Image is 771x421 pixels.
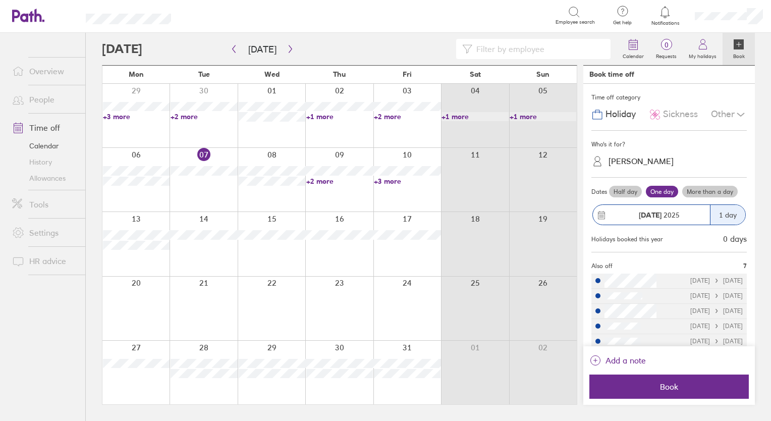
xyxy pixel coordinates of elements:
span: Also off [591,262,613,270]
label: One day [646,186,678,198]
span: Mon [129,70,144,78]
button: [DATE] [240,41,285,58]
input: Filter by employee [472,39,604,59]
span: 2025 [639,211,680,219]
div: 0 days [723,234,747,243]
a: +1 more [442,112,508,121]
a: +2 more [374,112,440,121]
a: +1 more [510,112,576,121]
button: Add a note [589,352,646,369]
a: People [4,89,85,110]
label: Calendar [617,50,650,60]
div: Who's it for? [591,137,747,152]
span: Employee search [556,19,595,25]
div: Search [198,11,224,20]
label: Book [727,50,751,60]
a: Notifications [649,5,682,26]
span: Tue [198,70,210,78]
span: 0 [650,41,683,49]
div: [DATE] [DATE] [690,307,743,314]
span: Wed [264,70,280,78]
div: [DATE] [DATE] [690,292,743,299]
button: [DATE] 20251 day [591,199,747,230]
div: [DATE] [DATE] [690,338,743,345]
span: Sickness [663,109,698,120]
span: Dates [591,188,607,195]
div: Other [711,105,747,124]
a: HR advice [4,251,85,271]
label: Requests [650,50,683,60]
span: 7 [743,262,747,270]
span: Sun [536,70,549,78]
button: Book [589,375,749,399]
a: Overview [4,61,85,81]
a: 0Requests [650,33,683,65]
label: More than a day [682,186,738,198]
a: Settings [4,223,85,243]
a: +3 more [103,112,170,121]
label: Half day [609,186,642,198]
span: Fri [403,70,412,78]
a: +1 more [306,112,373,121]
div: Holidays booked this year [591,236,663,243]
a: History [4,154,85,170]
span: Holiday [605,109,636,120]
a: Tools [4,194,85,215]
div: Time off category [591,90,747,105]
div: [DATE] [DATE] [690,323,743,330]
label: My holidays [683,50,723,60]
span: Get help [606,20,639,26]
a: +2 more [171,112,237,121]
a: Calendar [617,33,650,65]
span: Thu [333,70,346,78]
div: [PERSON_NAME] [609,156,674,166]
span: Add a note [605,352,646,369]
a: Book [723,33,755,65]
strong: [DATE] [639,210,662,220]
div: Book time off [589,70,634,78]
a: +3 more [374,177,440,186]
a: +2 more [306,177,373,186]
a: Allowances [4,170,85,186]
div: 1 day [710,205,745,225]
div: [DATE] [DATE] [690,277,743,284]
span: Sat [470,70,481,78]
a: My holidays [683,33,723,65]
span: Notifications [649,20,682,26]
a: Time off [4,118,85,138]
a: Calendar [4,138,85,154]
span: Book [596,382,742,391]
